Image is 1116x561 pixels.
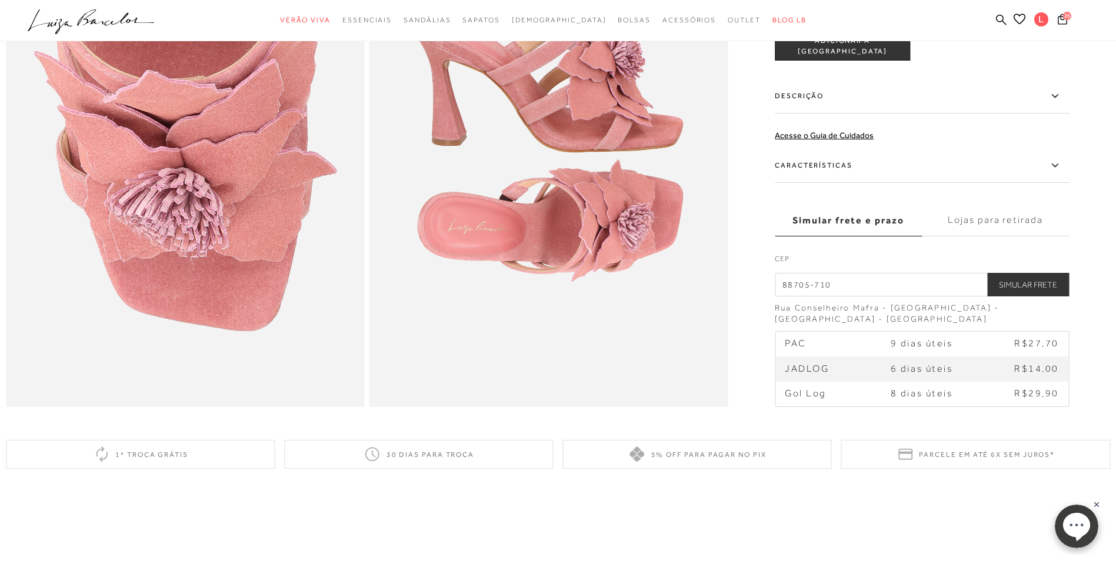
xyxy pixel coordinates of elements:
span: [DEMOGRAPHIC_DATA] [512,16,607,24]
span: Verão Viva [280,16,331,24]
div: 30 dias para troca [284,440,553,469]
input: CEP [775,273,1069,296]
button: L [1029,12,1054,30]
span: Outlet [728,16,761,24]
a: categoryNavScreenReaderText [662,9,716,31]
span: 8 dias úteis [891,388,953,399]
span: 6 dias úteis [891,363,953,374]
a: categoryNavScreenReaderText [462,9,499,31]
label: Características [775,148,1069,182]
label: CEP [775,253,1069,269]
div: Rua Conselheiro Mafra - [GEOGRAPHIC_DATA] - [GEOGRAPHIC_DATA] - [GEOGRAPHIC_DATA] [775,302,1069,325]
a: categoryNavScreenReaderText [618,9,651,31]
button: 26 [1054,13,1071,29]
span: R$27,70 [1014,338,1059,349]
a: Acesse o Guia de Cuidados [775,130,874,139]
span: 26 [1063,12,1071,20]
label: Lojas para retirada [922,204,1069,236]
span: 9 dias úteis [891,338,953,349]
div: 1ª troca grátis [6,440,275,469]
span: Essenciais [342,16,392,24]
a: categoryNavScreenReaderText [280,9,331,31]
a: noSubCategoriesText [512,9,607,31]
a: categoryNavScreenReaderText [728,9,761,31]
a: categoryNavScreenReaderText [404,9,451,31]
span: Acessórios [662,16,716,24]
span: Bolsas [618,16,651,24]
span: R$29,90 [1014,388,1059,399]
span: PAC [785,338,807,349]
span: JADLOG [785,363,829,374]
span: Sapatos [462,16,499,24]
a: categoryNavScreenReaderText [342,9,392,31]
div: Parcele em até 6x sem juros* [841,440,1110,469]
label: Descrição [775,79,1069,113]
label: Simular frete e prazo [775,204,922,236]
span: L [1034,12,1048,26]
button: ADICIONAR À [GEOGRAPHIC_DATA] [775,32,910,60]
div: 5% off para pagar no PIX [563,440,832,469]
span: R$14,00 [1014,363,1059,374]
span: Gol Log [785,388,827,399]
span: Sandálias [404,16,451,24]
a: BLOG LB [772,9,807,31]
button: Simular Frete [987,273,1069,296]
span: BLOG LB [772,16,807,24]
span: ADICIONAR À [GEOGRAPHIC_DATA] [775,36,910,56]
